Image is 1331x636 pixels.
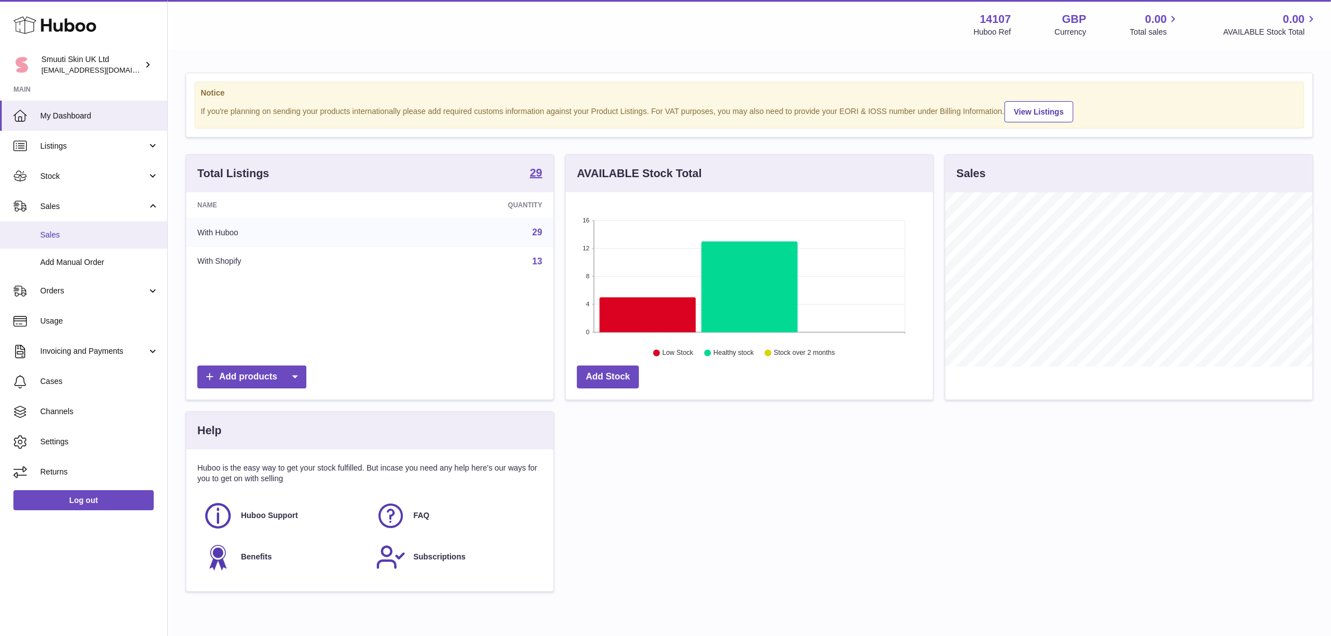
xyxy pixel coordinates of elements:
[40,141,147,151] span: Listings
[1283,12,1305,27] span: 0.00
[1145,12,1167,27] span: 0.00
[582,217,589,224] text: 16
[532,227,542,237] a: 29
[40,467,159,477] span: Returns
[1130,12,1180,37] a: 0.00 Total sales
[40,171,147,182] span: Stock
[980,12,1011,27] strong: 14107
[577,166,702,181] h3: AVAILABLE Stock Total
[586,329,589,335] text: 0
[414,510,430,521] span: FAQ
[186,247,384,276] td: With Shopify
[40,406,159,417] span: Channels
[530,167,542,181] a: 29
[40,316,159,326] span: Usage
[186,218,384,247] td: With Huboo
[186,192,384,218] th: Name
[40,230,159,240] span: Sales
[1055,27,1087,37] div: Currency
[384,192,553,218] th: Quantity
[40,436,159,447] span: Settings
[586,273,589,279] text: 8
[197,423,221,438] h3: Help
[1062,12,1086,27] strong: GBP
[586,301,589,307] text: 4
[203,501,364,531] a: Huboo Support
[956,166,986,181] h3: Sales
[201,88,1298,98] strong: Notice
[40,257,159,268] span: Add Manual Order
[241,552,272,562] span: Benefits
[1005,101,1073,122] a: View Listings
[414,552,466,562] span: Subscriptions
[203,542,364,572] a: Benefits
[532,257,542,266] a: 13
[40,201,147,212] span: Sales
[376,542,537,572] a: Subscriptions
[41,65,164,74] span: [EMAIL_ADDRESS][DOMAIN_NAME]
[40,286,147,296] span: Orders
[1130,27,1180,37] span: Total sales
[197,366,306,388] a: Add products
[40,346,147,357] span: Invoicing and Payments
[241,510,298,521] span: Huboo Support
[201,99,1298,122] div: If you're planning on sending your products internationally please add required customs informati...
[376,501,537,531] a: FAQ
[974,27,1011,37] div: Huboo Ref
[197,463,542,484] p: Huboo is the easy way to get your stock fulfilled. But incase you need any help here's our ways f...
[197,166,269,181] h3: Total Listings
[40,111,159,121] span: My Dashboard
[13,56,30,73] img: Paivi.korvela@gmail.com
[1223,27,1318,37] span: AVAILABLE Stock Total
[530,167,542,178] strong: 29
[13,490,154,510] a: Log out
[662,349,694,357] text: Low Stock
[713,349,754,357] text: Healthy stock
[41,54,142,75] div: Smuuti Skin UK Ltd
[582,245,589,251] text: 12
[577,366,639,388] a: Add Stock
[40,376,159,387] span: Cases
[1223,12,1318,37] a: 0.00 AVAILABLE Stock Total
[774,349,835,357] text: Stock over 2 months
